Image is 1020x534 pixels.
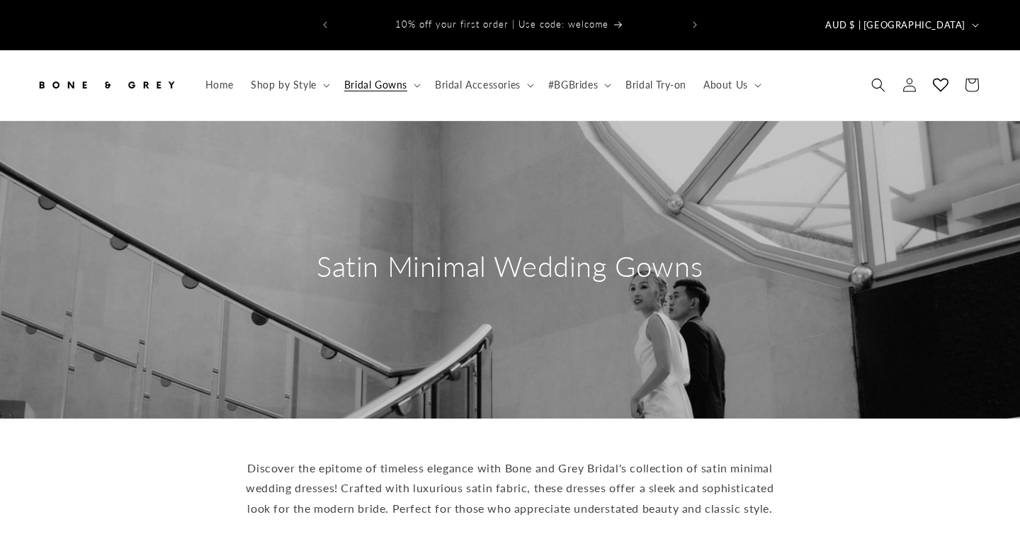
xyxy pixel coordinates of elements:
[242,70,336,100] summary: Shop by Style
[336,70,426,100] summary: Bridal Gowns
[30,64,183,106] a: Bone and Grey Bridal
[703,79,748,91] span: About Us
[625,79,686,91] span: Bridal Try-on
[679,11,710,38] button: Next announcement
[317,248,703,285] h2: Satin Minimal Wedding Gowns
[825,18,965,33] span: AUD $ | [GEOGRAPHIC_DATA]
[344,79,407,91] span: Bridal Gowns
[234,458,786,519] p: Discover the epitome of timeless elegance with Bone and Grey Bridal's collection of satin minimal...
[35,69,177,101] img: Bone and Grey Bridal
[695,70,767,100] summary: About Us
[863,69,894,101] summary: Search
[817,11,985,38] button: AUD $ | [GEOGRAPHIC_DATA]
[205,79,234,91] span: Home
[197,70,242,100] a: Home
[548,79,598,91] span: #BGBrides
[617,70,695,100] a: Bridal Try-on
[435,79,521,91] span: Bridal Accessories
[540,70,617,100] summary: #BGBrides
[310,11,341,38] button: Previous announcement
[426,70,540,100] summary: Bridal Accessories
[395,18,608,30] span: 10% off your first order | Use code: welcome
[251,79,317,91] span: Shop by Style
